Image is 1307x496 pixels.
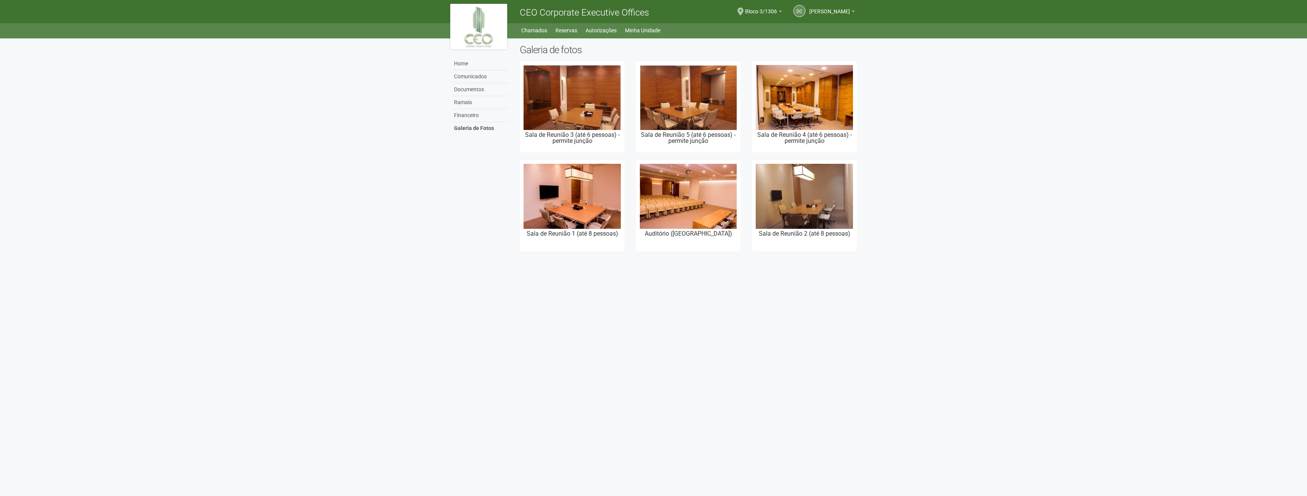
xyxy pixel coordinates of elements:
[745,10,782,16] a: Bloco 3/1306
[752,160,857,251] a: Sala de Reunião 2 (até 8 pessoas)
[452,109,508,122] a: Financeiro
[640,132,737,144] h3: Sala de Reunião 5 (até 6 pessoas) - permite junção
[756,231,853,237] h3: Sala de Reunião 2 (até 8 pessoas)
[524,164,621,228] img: 7f81d1c5-5b85-4ddd-a608-4e35b724ba26
[521,25,547,36] a: Chamados
[640,231,737,237] h3: Auditório ([GEOGRAPHIC_DATA])
[452,57,508,70] a: Home
[585,25,617,36] a: Autorizações
[452,96,508,109] a: Ramais
[452,122,508,135] a: Galeria de Fotos
[524,132,621,144] h3: Sala de Reunião 3 (até 6 pessoas) - permite junção
[450,4,507,49] img: logo.jpg
[524,231,621,237] h3: Sala de Reunião 1 (até 8 pessoas)
[756,164,853,228] img: 75951900-bed5-4108-bfad-ed00d7344c44
[625,25,660,36] a: Minha Unidade
[524,65,621,130] img: d3382786-411a-4eb2-89c4-5465ee8bb760
[636,160,741,251] a: Auditório ([GEOGRAPHIC_DATA])
[452,83,508,96] a: Documentos
[640,65,737,130] img: 2039a3ba-a780-45a5-80ad-0582f65fdbd9
[555,25,577,36] a: Reservas
[745,1,777,14] span: Bloco 3/1306
[520,7,649,18] span: CEO Corporate Executive Offices
[809,10,855,16] a: [PERSON_NAME]
[636,61,741,152] a: Sala de Reunião 5 (até 6 pessoas) - permite junção
[752,61,857,152] a: Sala de Reunião 4 (até 6 pessoas) - permite junção
[809,1,850,14] span: DIOGO COUTINHO CASTRO
[520,44,857,55] h2: Galeria de fotos
[520,61,625,152] a: Sala de Reunião 3 (até 6 pessoas) - permite junção
[520,160,625,251] a: Sala de Reunião 1 (até 8 pessoas)
[640,164,737,228] img: 549bbc41-76f8-4367-b165-99041ce13053
[756,132,853,144] h3: Sala de Reunião 4 (até 6 pessoas) - permite junção
[452,70,508,83] a: Comunicados
[793,5,805,17] a: DC
[756,65,853,130] img: 4a13e69d-525a-4cf7-a631-20c1d854f60d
